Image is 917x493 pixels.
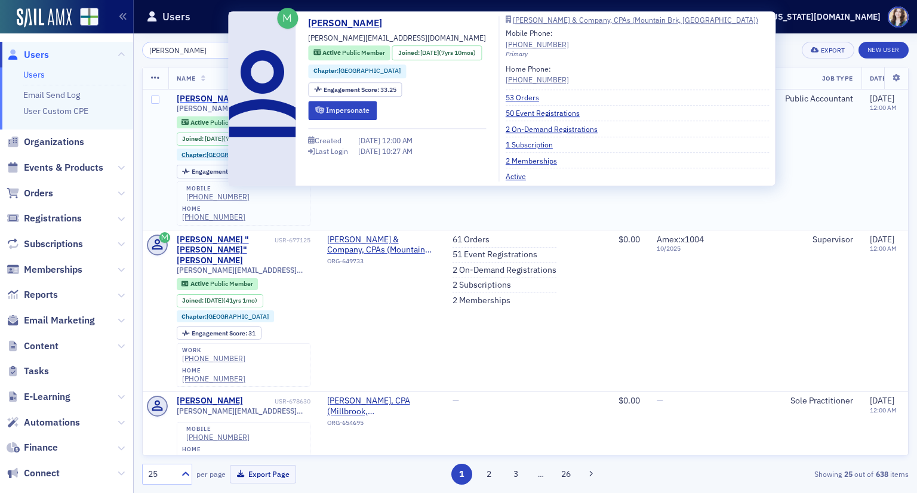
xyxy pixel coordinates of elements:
span: Chapter : [313,66,339,75]
a: [PHONE_NUMBER] [186,433,250,442]
a: 61 Orders [453,235,490,245]
span: Chapter : [181,150,207,159]
a: Active Public Member [181,118,253,126]
a: [PERSON_NAME] [177,94,243,104]
button: Impersonate [308,101,377,119]
div: home [182,446,245,453]
h1: Users [162,10,190,24]
span: [PERSON_NAME][EMAIL_ADDRESS][DOMAIN_NAME] [308,32,486,43]
span: Orders [24,187,53,200]
span: 10:27 AM [382,147,413,156]
span: Tasks [24,365,49,378]
a: [PHONE_NUMBER] [506,39,569,50]
span: $0.00 [618,395,640,406]
a: [PHONE_NUMBER] [182,212,245,221]
span: Finance [24,441,58,454]
span: — [453,395,459,406]
span: Engagement Score : [192,329,248,337]
div: (7yrs 10mos) [420,48,476,58]
div: Active: Active: Public Member [177,278,259,290]
a: Memberships [7,263,82,276]
span: Organizations [24,135,84,149]
a: 1 Subscription [506,139,562,150]
span: 12:00 AM [382,135,413,145]
span: [DATE] [420,48,439,57]
div: mobile [186,185,250,192]
label: per page [196,469,226,479]
div: Created [315,137,341,144]
span: Robert P. Saunders, CPA (Millbrook, AL) [327,396,436,417]
span: [PERSON_NAME][EMAIL_ADDRESS][DOMAIN_NAME] [177,406,310,415]
span: Public Member [210,279,253,288]
a: [PERSON_NAME], CPA (Millbrook, [GEOGRAPHIC_DATA]) [327,396,436,417]
a: Active Public Member [313,48,384,58]
div: 25 [148,468,174,480]
a: 2 Memberships [453,295,510,306]
a: Email Send Log [23,90,80,100]
span: [DATE] [205,134,223,143]
span: Reports [24,288,58,301]
button: [US_STATE][DOMAIN_NAME] [758,13,885,21]
span: — [657,395,663,406]
a: Reports [7,288,58,301]
a: 50 Event Registrations [506,108,589,119]
div: Joined: 1984-07-16 00:00:00 [177,294,263,307]
span: Profile [888,7,909,27]
span: Name [177,74,196,82]
a: Chapter:[GEOGRAPHIC_DATA] [181,313,269,321]
a: Email Marketing [7,314,95,327]
span: Amex : x1004 [657,234,704,245]
div: mobile [186,426,250,433]
span: Users [24,48,49,61]
span: Registrations [24,212,82,225]
a: [PERSON_NAME] & Company, CPAs (Mountain Brk, [GEOGRAPHIC_DATA]) [506,16,769,23]
a: [PHONE_NUMBER] [506,74,569,85]
a: 2 On-Demand Registrations [453,265,556,276]
div: Export [821,47,845,54]
a: Chapter:[GEOGRAPHIC_DATA] [313,66,401,76]
div: Sole Practitioner [741,396,853,406]
a: Active [506,171,535,181]
img: SailAMX [17,8,72,27]
div: Active: Active: Public Member [308,45,390,60]
a: Finance [7,441,58,454]
span: Subscriptions [24,238,83,251]
a: Orders [7,187,53,200]
span: Robert Q Poole & Company, CPAs (Mountain Brk, AL) [327,235,436,255]
button: 3 [506,464,527,485]
div: [PERSON_NAME] & Company, CPAs (Mountain Brk, [GEOGRAPHIC_DATA]) [513,17,758,23]
span: Email Marketing [24,314,95,327]
div: Joined: 2017-10-10 00:00:00 [177,133,266,146]
div: work [182,347,245,354]
button: 2 [478,464,499,485]
div: Primary [506,50,769,59]
div: Chapter: [177,310,275,322]
a: [PHONE_NUMBER] [182,374,245,383]
span: Connect [24,467,60,480]
div: Chapter: [177,149,275,161]
a: Chapter:[GEOGRAPHIC_DATA] [181,151,269,159]
a: 2 On-Demand Registrations [506,124,607,134]
span: Engagement Score : [324,85,380,94]
button: 1 [451,464,472,485]
span: Date Created [870,74,916,82]
span: Job Type [822,74,853,82]
span: Active [322,48,342,57]
a: Users [23,69,45,80]
div: home [182,367,245,374]
span: Engagement Score : [192,167,248,175]
div: Mobile Phone: [506,27,569,50]
div: Active: Active: Public Member [177,116,259,128]
a: [PERSON_NAME] [308,16,391,30]
a: [PERSON_NAME] & Company, CPAs (Mountain Brk, [GEOGRAPHIC_DATA]) [327,235,436,255]
a: [PERSON_NAME] [177,396,243,406]
div: ORG-649733 [327,257,436,269]
span: [DATE] [358,147,382,156]
div: Home Phone: [506,63,569,85]
div: (7yrs 10mos) [205,135,260,143]
span: Chapter : [181,312,207,321]
div: [PHONE_NUMBER] [182,453,245,462]
time: 12:00 AM [870,103,897,112]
